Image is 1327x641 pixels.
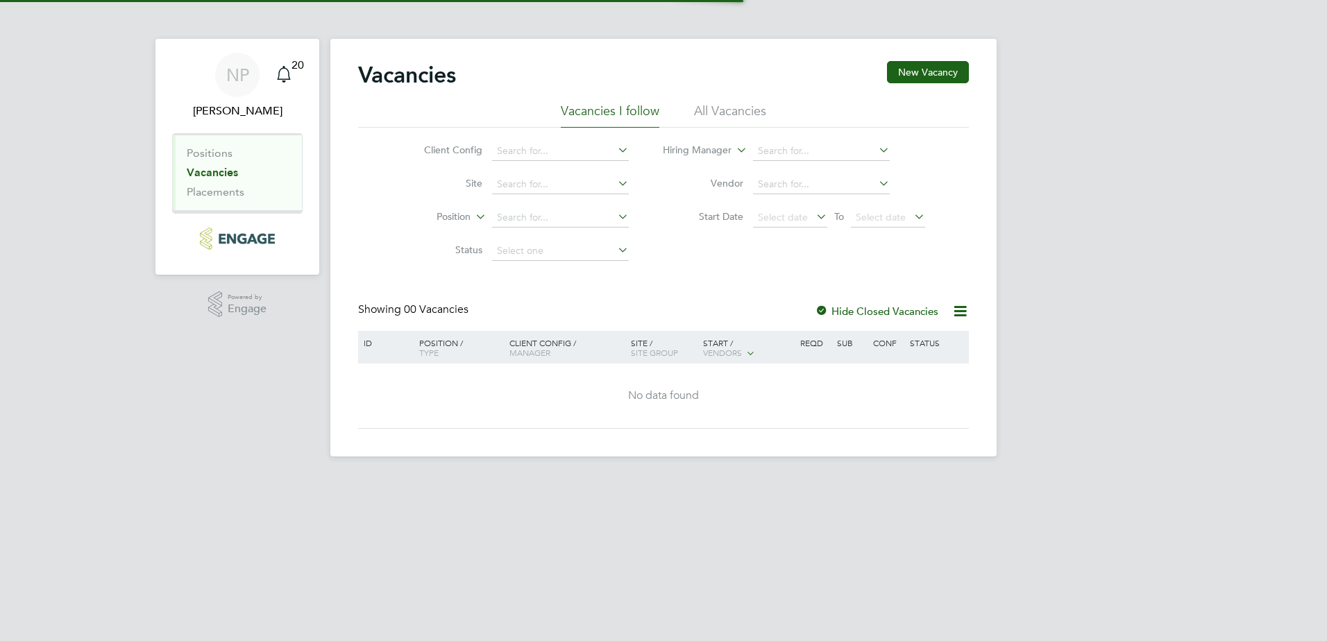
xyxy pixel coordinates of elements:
[797,331,833,354] div: Reqd
[906,331,967,354] div: Status
[172,53,303,119] a: NP[PERSON_NAME]
[187,185,244,198] a: Placements
[856,211,906,223] span: Select date
[391,210,471,224] label: Position
[703,347,742,358] span: Vendors
[403,177,482,189] label: Site
[870,331,906,354] div: Conf
[155,39,319,275] nav: Main navigation
[172,228,303,250] a: Go to home page
[187,166,238,179] a: Vacancies
[358,302,471,317] div: Showing
[561,103,659,128] li: Vacancies I follow
[409,331,506,364] div: Position /
[403,144,482,156] label: Client Config
[753,142,890,161] input: Search for...
[226,66,249,84] span: NP
[506,331,627,364] div: Client Config /
[403,243,482,256] label: Status
[360,331,409,354] div: ID
[700,331,797,366] div: Start /
[834,331,870,354] div: Sub
[830,207,848,225] span: To
[492,142,629,161] input: Search for...
[358,61,456,89] h2: Vacancies
[228,303,267,315] span: Engage
[758,211,808,223] span: Select date
[228,291,267,303] span: Powered by
[509,347,550,358] span: Manager
[200,228,274,250] img: konnectrecruit-logo-retina.png
[360,388,967,403] div: No data found
[419,347,439,358] span: Type
[753,175,890,194] input: Search for...
[291,58,304,71] span: 20
[404,302,468,316] span: 00 Vacancies
[652,144,732,157] label: Hiring Manager
[187,146,233,160] a: Positions
[631,347,678,358] span: Site Group
[887,61,969,83] button: New Vacancy
[492,208,629,228] input: Search for...
[815,305,938,318] label: Hide Closed Vacancies
[627,331,700,364] div: Site /
[270,53,298,97] a: 20
[694,103,766,128] li: All Vacancies
[172,103,303,119] span: Nick Plumridge
[492,241,629,261] input: Select one
[663,177,743,189] label: Vendor
[663,210,743,223] label: Start Date
[492,175,629,194] input: Search for...
[208,291,267,318] a: Powered byEngage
